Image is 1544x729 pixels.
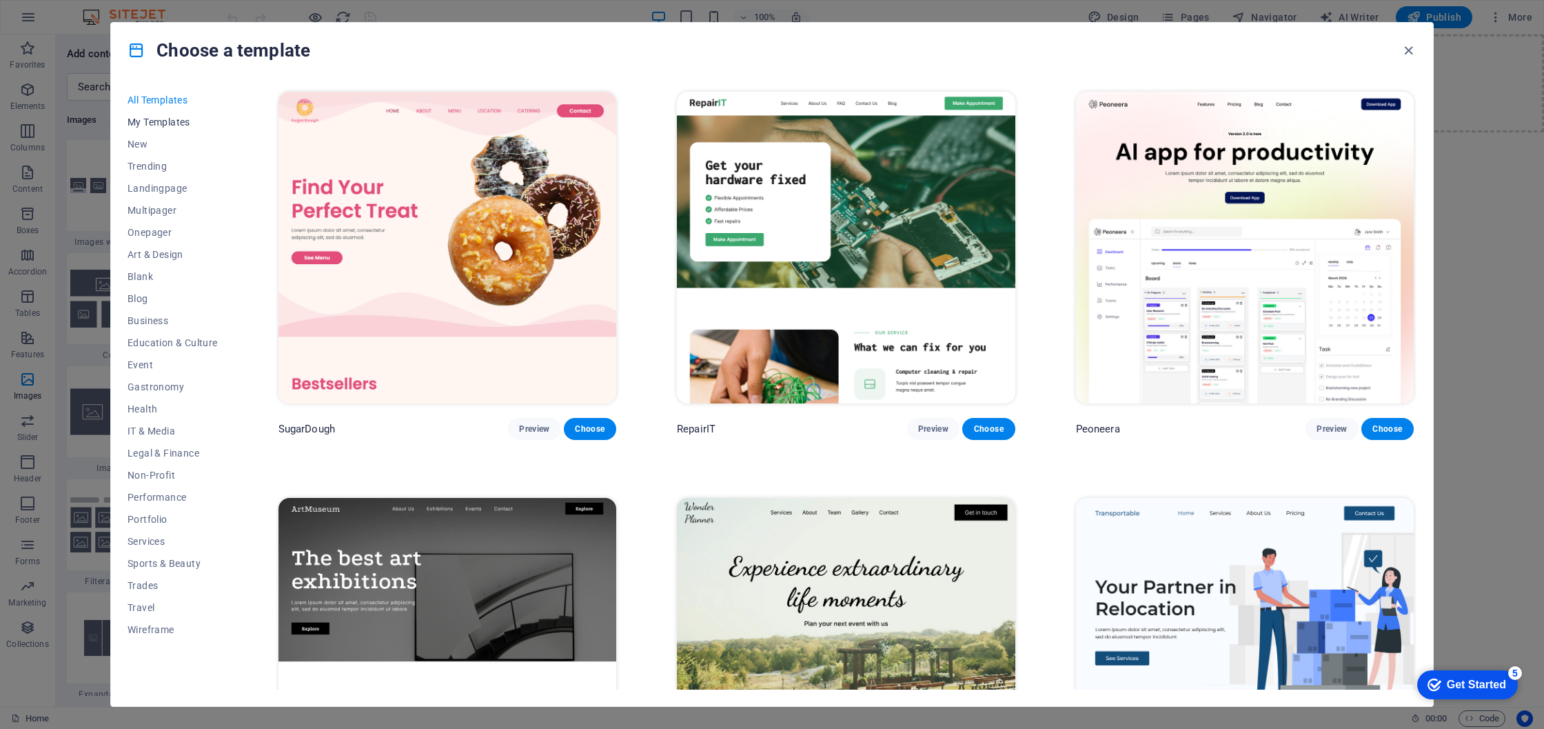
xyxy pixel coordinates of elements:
h4: Choose a template [128,39,310,61]
button: Business [128,310,218,332]
button: Event [128,354,218,376]
button: Choose [1361,418,1414,440]
button: IT & Media [128,420,218,442]
img: Peoneera [1076,92,1414,403]
button: Blog [128,288,218,310]
button: New [128,133,218,155]
span: Performance [128,492,218,503]
button: All Templates [128,89,218,111]
span: Choose [1372,423,1403,435]
span: Services [128,536,218,547]
span: Portfolio [128,514,218,525]
button: Gastronomy [128,376,218,398]
button: My Templates [128,111,218,133]
span: Choose [973,423,1004,435]
span: Multipager [128,205,218,216]
div: Get Started [41,15,100,28]
button: Sports & Beauty [128,552,218,575]
span: Trades [128,580,218,591]
button: Preview [1306,418,1358,440]
span: Education & Culture [128,337,218,348]
span: Choose [575,423,605,435]
span: Sports & Beauty [128,558,218,569]
span: Art & Design [128,249,218,260]
button: Wireframe [128,619,218,641]
span: Preview [918,423,948,435]
span: Blank [128,271,218,282]
div: 5 [102,3,116,17]
button: Art & Design [128,243,218,266]
p: SugarDough [278,422,335,436]
span: Blog [128,293,218,304]
button: Multipager [128,199,218,221]
button: Performance [128,486,218,508]
button: Travel [128,597,218,619]
button: Blank [128,266,218,288]
button: Education & Culture [128,332,218,354]
button: Trades [128,575,218,597]
span: Gastronomy [128,381,218,392]
img: RepairIT [677,92,1015,403]
button: Onepager [128,221,218,243]
span: Add elements [551,60,620,79]
p: Peoneera [1076,422,1120,436]
button: Choose [962,418,1015,440]
button: Preview [907,418,959,440]
span: All Templates [128,94,218,106]
p: RepairIT [677,422,715,436]
button: Trending [128,155,218,177]
span: Travel [128,602,218,613]
span: Preview [519,423,549,435]
span: Landingpage [128,183,218,194]
span: Wireframe [128,624,218,635]
button: Non-Profit [128,464,218,486]
button: Services [128,530,218,552]
span: Preview [1317,423,1347,435]
button: Legal & Finance [128,442,218,464]
img: SugarDough [278,92,616,403]
span: Legal & Finance [128,448,218,459]
span: Event [128,359,218,370]
span: Health [128,403,218,415]
span: IT & Media [128,426,218,437]
span: Business [128,315,218,326]
button: Portfolio [128,508,218,530]
button: Landingpage [128,177,218,199]
button: Health [128,398,218,420]
span: My Templates [128,117,218,128]
button: Preview [508,418,560,440]
span: Onepager [128,227,218,238]
div: Get Started 5 items remaining, 0% complete [11,7,112,36]
button: Choose [564,418,616,440]
span: Paste clipboard [625,60,701,79]
span: New [128,139,218,150]
span: Trending [128,161,218,172]
span: Non-Profit [128,470,218,481]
